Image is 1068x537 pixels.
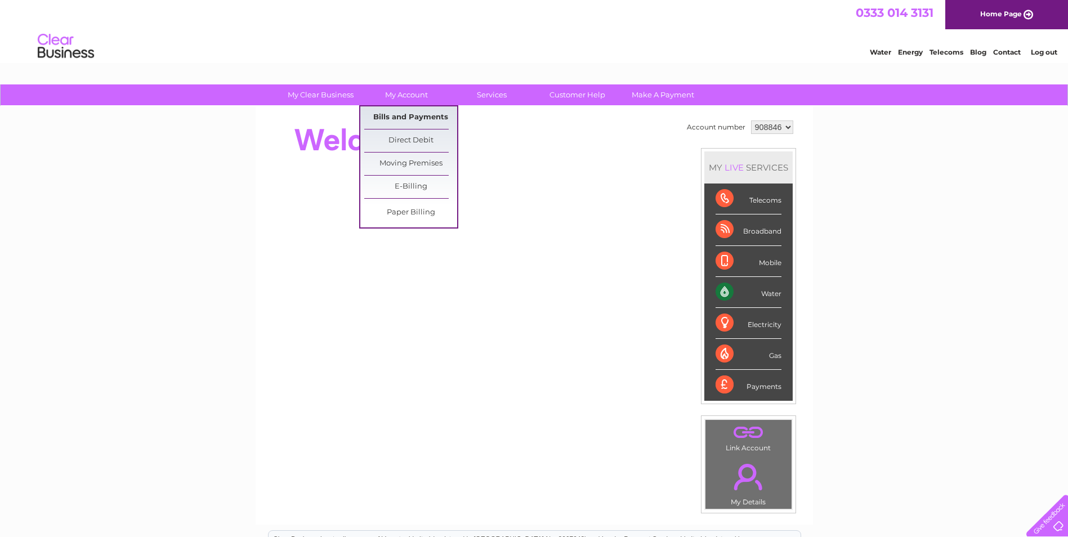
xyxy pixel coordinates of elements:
[360,84,453,105] a: My Account
[993,48,1021,56] a: Contact
[531,84,624,105] a: Customer Help
[445,84,538,105] a: Services
[364,153,457,175] a: Moving Premises
[364,202,457,224] a: Paper Billing
[716,214,781,245] div: Broadband
[716,308,781,339] div: Electricity
[274,84,367,105] a: My Clear Business
[970,48,986,56] a: Blog
[870,48,891,56] a: Water
[616,84,709,105] a: Make A Payment
[716,370,781,400] div: Payments
[898,48,923,56] a: Energy
[269,6,801,55] div: Clear Business is a trading name of Verastar Limited (registered in [GEOGRAPHIC_DATA] No. 3667643...
[364,176,457,198] a: E-Billing
[716,246,781,277] div: Mobile
[722,162,746,173] div: LIVE
[684,118,748,137] td: Account number
[1031,48,1057,56] a: Log out
[704,151,793,184] div: MY SERVICES
[716,184,781,214] div: Telecoms
[705,419,792,455] td: Link Account
[716,277,781,308] div: Water
[716,339,781,370] div: Gas
[364,129,457,152] a: Direct Debit
[364,106,457,129] a: Bills and Payments
[856,6,933,20] a: 0333 014 3131
[705,454,792,509] td: My Details
[930,48,963,56] a: Telecoms
[37,29,95,64] img: logo.png
[708,423,789,442] a: .
[708,457,789,496] a: .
